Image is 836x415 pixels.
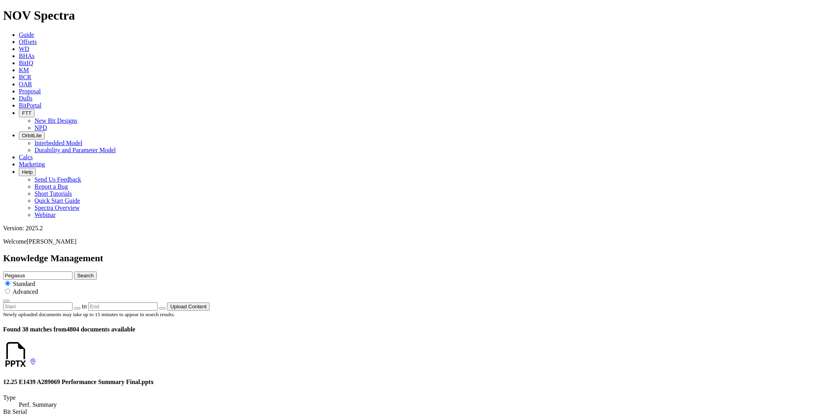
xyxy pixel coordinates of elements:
[3,394,833,401] dt: Type
[19,95,33,102] a: Dulls
[167,302,210,311] button: Upload Content
[3,379,833,386] h4: 12.25 E1439 A289069 Performance Summary Final.pptx
[19,131,45,140] button: OrbitLite
[3,326,833,333] h4: 4804 documents available
[19,38,37,45] a: Offsets
[19,67,29,73] a: KM
[3,302,73,311] input: Start
[19,88,41,95] a: Proposal
[13,288,38,295] span: Advanced
[19,31,34,38] a: Guide
[19,154,33,160] a: Calcs
[34,117,77,124] a: New Bit Designs
[3,238,833,245] p: Welcome
[19,60,33,66] a: BitIQ
[3,271,73,280] input: e.g. Smoothsteer Record
[34,211,56,218] a: Webinar
[19,161,45,167] a: Marketing
[19,74,31,80] a: BCR
[34,140,82,146] a: Interbedded Model
[19,53,34,59] a: BHAs
[34,176,81,183] a: Send Us Feedback
[3,311,175,317] small: Newly uploaded documents may take up to 15 minutes to appear in search results.
[3,253,833,264] h2: Knowledge Management
[82,303,87,309] span: to
[34,124,47,131] a: NPD
[34,183,68,190] a: Report a Bug
[88,302,158,311] input: End
[3,326,67,333] span: Found 38 matches from
[13,280,35,287] span: Standard
[22,169,33,175] span: Help
[34,190,72,197] a: Short Tutorials
[19,46,29,52] a: WD
[19,102,42,109] a: BitPortal
[27,238,76,245] span: [PERSON_NAME]
[34,204,80,211] a: Spectra Overview
[19,81,32,87] a: OAR
[19,109,34,117] button: FTT
[34,197,80,204] a: Quick Start Guide
[19,168,36,176] button: Help
[19,401,833,408] dd: Perf. Summary
[22,133,42,138] span: OrbitLite
[3,8,833,23] h1: NOV Spectra
[74,271,97,280] button: Search
[3,225,833,232] div: Version: 2025.2
[22,110,31,116] span: FTT
[34,147,116,153] a: Durability and Parameter Model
